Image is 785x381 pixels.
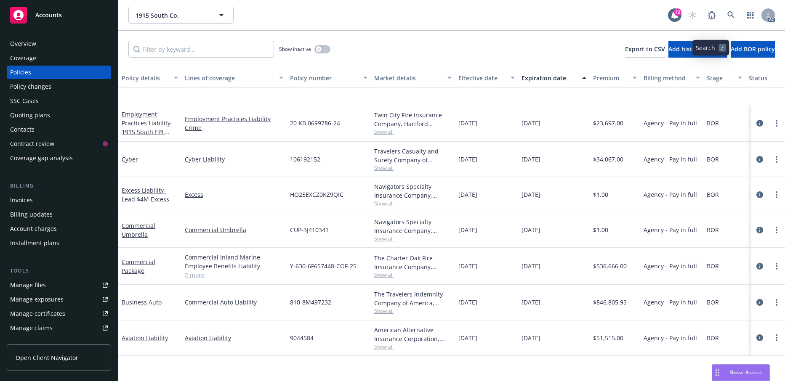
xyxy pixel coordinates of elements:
[772,261,782,271] a: more
[118,68,181,88] button: Policy details
[374,200,452,207] span: Show all
[590,68,640,88] button: Premium
[755,190,765,200] a: circleInformation
[755,225,765,235] a: circleInformation
[290,333,314,342] span: 9044584
[644,119,697,127] span: Agency - Pay in full
[7,3,111,27] a: Accounts
[668,45,727,53] span: Add historical policy
[593,298,627,307] span: $846,805.93
[772,333,782,343] a: more
[185,298,283,307] a: Commercial Auto Liability
[122,258,155,275] a: Commercial Package
[10,123,35,136] div: Contacts
[7,336,111,349] a: Manage BORs
[729,369,763,376] span: Nova Assist
[185,225,283,234] a: Commercial Umbrella
[185,155,283,164] a: Cyber Liability
[10,66,31,79] div: Policies
[374,343,452,350] span: Show all
[731,45,775,53] span: Add BOR policy
[374,325,452,343] div: American Alternative Insurance Corporation, [GEOGRAPHIC_DATA] Re, Global Aerospace Inc
[10,108,50,122] div: Quoting plans
[7,51,111,65] a: Coverage
[593,119,623,127] span: $23,697.00
[707,74,733,82] div: Stage
[707,333,719,342] span: BOR
[518,68,590,88] button: Expiration date
[290,262,357,270] span: Y-630-6F657448-COF-25
[10,193,33,207] div: Invoices
[522,225,540,234] span: [DATE]
[10,321,53,335] div: Manage claims
[458,155,477,164] span: [DATE]
[640,68,703,88] button: Billing method
[7,66,111,79] a: Policies
[7,307,111,320] a: Manage certificates
[593,225,608,234] span: $1.00
[458,225,477,234] span: [DATE]
[522,333,540,342] span: [DATE]
[458,74,506,82] div: Effective date
[185,74,274,82] div: Lines of coverage
[703,68,745,88] button: Stage
[7,222,111,235] a: Account charges
[10,293,64,306] div: Manage exposures
[644,262,697,270] span: Agency - Pay in full
[644,155,697,164] span: Agency - Pay in full
[772,225,782,235] a: more
[668,41,727,58] button: Add historical policy
[7,278,111,292] a: Manage files
[712,365,723,381] div: Drag to move
[625,45,665,53] span: Export to CSV
[772,297,782,307] a: more
[7,293,111,306] a: Manage exposures
[10,336,50,349] div: Manage BORs
[644,225,697,234] span: Agency - Pay in full
[122,186,169,203] span: - Lead $4M Excess
[7,267,111,275] div: Tools
[712,364,770,381] button: Nova Assist
[10,236,59,250] div: Installment plans
[122,298,162,306] a: Business Auto
[723,7,740,24] a: Search
[522,74,577,82] div: Expiration date
[7,208,111,221] a: Billing updates
[458,262,477,270] span: [DATE]
[374,290,452,307] div: The Travelers Indemnity Company of America, Travelers Insurance
[522,119,540,127] span: [DATE]
[458,333,477,342] span: [DATE]
[742,7,759,24] a: Switch app
[10,278,46,292] div: Manage files
[374,271,452,278] span: Show all
[185,123,283,132] a: Crime
[35,12,62,19] span: Accounts
[374,128,452,135] span: Show all
[374,182,452,200] div: Navigators Specialty Insurance Company, Hartford Insurance Group
[287,68,371,88] button: Policy number
[522,190,540,199] span: [DATE]
[684,7,701,24] a: Start snowing
[7,151,111,165] a: Coverage gap analysis
[522,262,540,270] span: [DATE]
[458,298,477,307] span: [DATE]
[374,147,452,164] div: Travelers Casualty and Surety Company of America, Travelers Insurance
[707,119,719,127] span: BOR
[731,41,775,58] button: Add BOR policy
[644,74,691,82] div: Billing method
[374,307,452,315] span: Show all
[122,334,168,342] a: Aviation Liability
[185,333,283,342] a: Aviation Liability
[674,8,681,16] div: 72
[707,298,719,307] span: BOR
[458,190,477,199] span: [DATE]
[122,110,173,145] a: Employment Practices Liability
[10,94,39,108] div: SSC Cases
[7,123,111,136] a: Contacts
[755,118,765,128] a: circleInformation
[290,119,340,127] span: 20 KB 0699786-24
[10,208,53,221] div: Billing updates
[10,137,54,151] div: Contract review
[10,37,36,50] div: Overview
[374,235,452,242] span: Show all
